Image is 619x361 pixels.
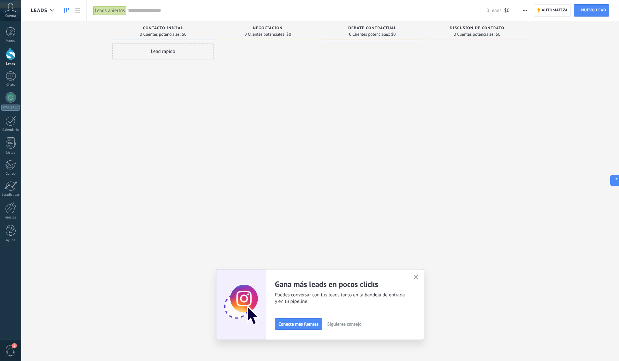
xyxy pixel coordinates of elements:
span: $0 [287,32,291,36]
div: Panel [1,39,20,43]
h2: Gana más leads en pocos clicks [275,279,406,289]
span: Conecta más fuentes [278,322,318,326]
span: Contacto inicial [143,26,183,31]
a: Nuevo lead [574,4,609,17]
button: Más [520,4,530,17]
div: WhatsApp [1,105,20,111]
span: 0 Clientes potenciales: [454,32,494,36]
div: Ayuda [1,238,20,243]
button: Siguiente consejo [324,319,364,329]
span: 1 [12,343,17,348]
div: Estadísticas [1,193,20,197]
div: Contacto inicial [116,26,211,31]
a: Lista [72,4,83,17]
span: Debate contractual [348,26,396,31]
span: $0 [496,32,500,36]
a: Automatiza [534,4,571,17]
span: 0 Clientes potenciales: [349,32,390,36]
div: Calendario [1,128,20,132]
span: $0 [504,7,509,14]
div: Leads abiertos [93,6,126,15]
div: Negociación [220,26,315,31]
span: Discusión de contrato [450,26,504,31]
span: $0 [391,32,396,36]
span: 0 Clientes potenciales: [244,32,285,36]
div: Leads [1,62,20,66]
span: 0 Clientes potenciales: [140,32,180,36]
span: Puedes conversar con tus leads tanto en la bandeja de entrada y en tu pipeline [275,292,406,305]
span: Automatiza [542,5,568,16]
span: Negociación [253,26,283,31]
span: 0 leads: [486,7,502,14]
div: Chats [1,83,20,87]
span: Siguiente consejo [327,322,361,326]
span: $0 [182,32,187,36]
div: Lead rápido [112,43,214,59]
div: Discusión de contrato [430,26,524,31]
button: Conecta más fuentes [275,318,322,330]
div: Listas [1,151,20,155]
div: Correo [1,172,20,176]
a: Leads [61,4,72,17]
div: Ajustes [1,216,20,220]
span: Cuenta [5,14,16,18]
span: Nuevo lead [581,5,606,16]
div: Debate contractual [325,26,420,31]
span: Leads [31,7,47,14]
